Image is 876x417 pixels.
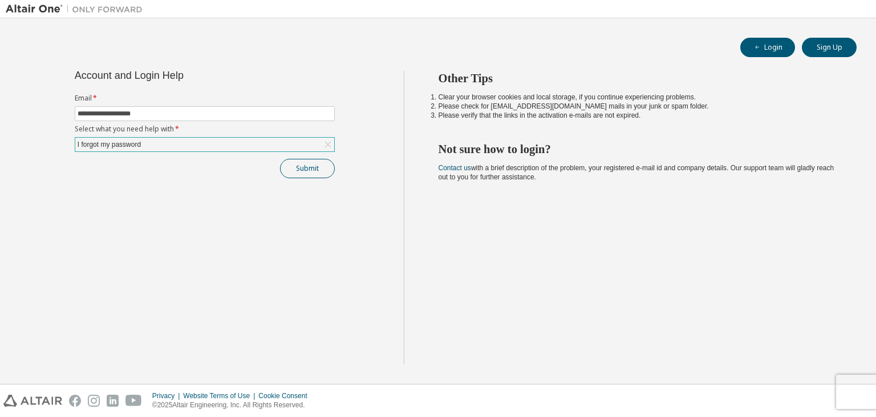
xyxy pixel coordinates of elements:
button: Login [740,38,795,57]
h2: Other Tips [439,71,837,86]
img: facebook.svg [69,395,81,407]
label: Select what you need help with [75,125,335,134]
div: Website Terms of Use [183,391,258,400]
label: Email [75,94,335,103]
p: © 2025 Altair Engineering, Inc. All Rights Reserved. [152,400,314,410]
span: with a brief description of the problem, your registered e-mail id and company details. Our suppo... [439,164,834,181]
a: Contact us [439,164,471,172]
img: linkedin.svg [107,395,119,407]
h2: Not sure how to login? [439,142,837,157]
img: Altair One [6,3,148,15]
div: Privacy [152,391,183,400]
li: Please verify that the links in the activation e-mails are not expired. [439,111,837,120]
li: Please check for [EMAIL_ADDRESS][DOMAIN_NAME] mails in your junk or spam folder. [439,102,837,111]
img: altair_logo.svg [3,395,62,407]
button: Sign Up [802,38,857,57]
div: I forgot my password [76,138,143,151]
img: instagram.svg [88,395,100,407]
img: youtube.svg [125,395,142,407]
div: Account and Login Help [75,71,283,80]
li: Clear your browser cookies and local storage, if you continue experiencing problems. [439,93,837,102]
div: I forgot my password [75,138,334,151]
button: Submit [280,159,335,178]
div: Cookie Consent [258,391,314,400]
